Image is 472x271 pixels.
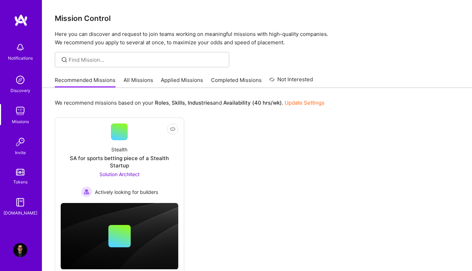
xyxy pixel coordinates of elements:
i: icon EyeClosed [170,126,175,132]
a: All Missions [123,76,153,88]
img: bell [13,40,27,54]
div: Invite [15,149,26,156]
div: [DOMAIN_NAME] [3,209,37,217]
a: StealthSA for sports betting piece of a Stealth StartupSolution Architect Actively looking for bu... [61,123,178,197]
a: Recommended Missions [55,76,115,88]
b: Availability (40 hrs/wk) [223,99,282,106]
div: Stealth [111,146,127,153]
div: Notifications [8,54,33,62]
img: tokens [16,169,24,175]
h3: Mission Control [55,14,459,23]
a: Applied Missions [161,76,203,88]
div: Tokens [13,178,28,186]
a: Not Interested [269,75,313,88]
img: discovery [13,73,27,87]
a: Update Settings [285,99,324,106]
b: Skills [172,99,185,106]
b: Roles [155,99,169,106]
div: Missions [12,118,29,125]
input: Find Mission... [69,56,224,63]
a: User Avatar [12,243,29,257]
i: icon SearchGrey [60,56,68,64]
img: teamwork [13,104,27,118]
img: guide book [13,195,27,209]
img: Actively looking for builders [81,186,92,197]
span: Actively looking for builders [95,188,158,196]
img: logo [14,14,28,27]
img: Invite [13,135,27,149]
p: We recommend missions based on your , , and . [55,99,324,106]
div: Discovery [10,87,30,94]
b: Industries [188,99,213,106]
a: Completed Missions [211,76,262,88]
p: Here you can discover and request to join teams working on meaningful missions with high-quality ... [55,30,459,47]
img: User Avatar [13,243,27,257]
span: Solution Architect [99,171,140,177]
div: SA for sports betting piece of a Stealth Startup [61,155,178,169]
img: cover [61,203,178,269]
